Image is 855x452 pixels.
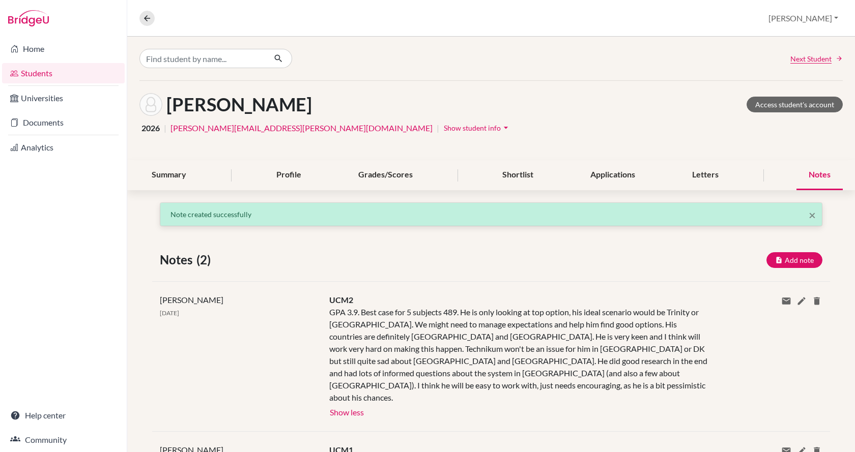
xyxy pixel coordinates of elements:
[141,122,160,134] span: 2026
[139,160,198,190] div: Summary
[196,251,215,269] span: (2)
[329,306,709,404] div: GPA 3.9. Best case for 5 subjects 489. He is only looking at top option, his ideal scenario would...
[329,404,364,419] button: Show less
[2,88,125,108] a: Universities
[139,93,162,116] img: Leó Takács's avatar
[139,49,266,68] input: Find student by name...
[170,209,812,220] p: Note created successfully
[437,122,439,134] span: |
[164,122,166,134] span: |
[160,295,223,305] span: [PERSON_NAME]
[2,63,125,83] a: Students
[766,252,822,268] button: Add note
[346,160,425,190] div: Grades/Scores
[2,405,125,426] a: Help center
[764,9,843,28] button: [PERSON_NAME]
[578,160,647,190] div: Applications
[490,160,546,190] div: Shortlist
[329,295,353,305] span: UCM2
[809,207,816,222] span: ×
[170,122,433,134] a: [PERSON_NAME][EMAIL_ADDRESS][PERSON_NAME][DOMAIN_NAME]
[160,309,179,317] span: [DATE]
[2,137,125,158] a: Analytics
[747,97,843,112] a: Access student's account
[8,10,49,26] img: Bridge-U
[680,160,731,190] div: Letters
[809,209,816,221] button: Close
[444,124,501,132] span: Show student info
[160,251,196,269] span: Notes
[790,53,832,64] span: Next Student
[264,160,313,190] div: Profile
[2,39,125,59] a: Home
[2,112,125,133] a: Documents
[443,120,511,136] button: Show student infoarrow_drop_down
[790,53,843,64] a: Next Student
[2,430,125,450] a: Community
[501,123,511,133] i: arrow_drop_down
[796,160,843,190] div: Notes
[166,94,312,115] h1: [PERSON_NAME]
